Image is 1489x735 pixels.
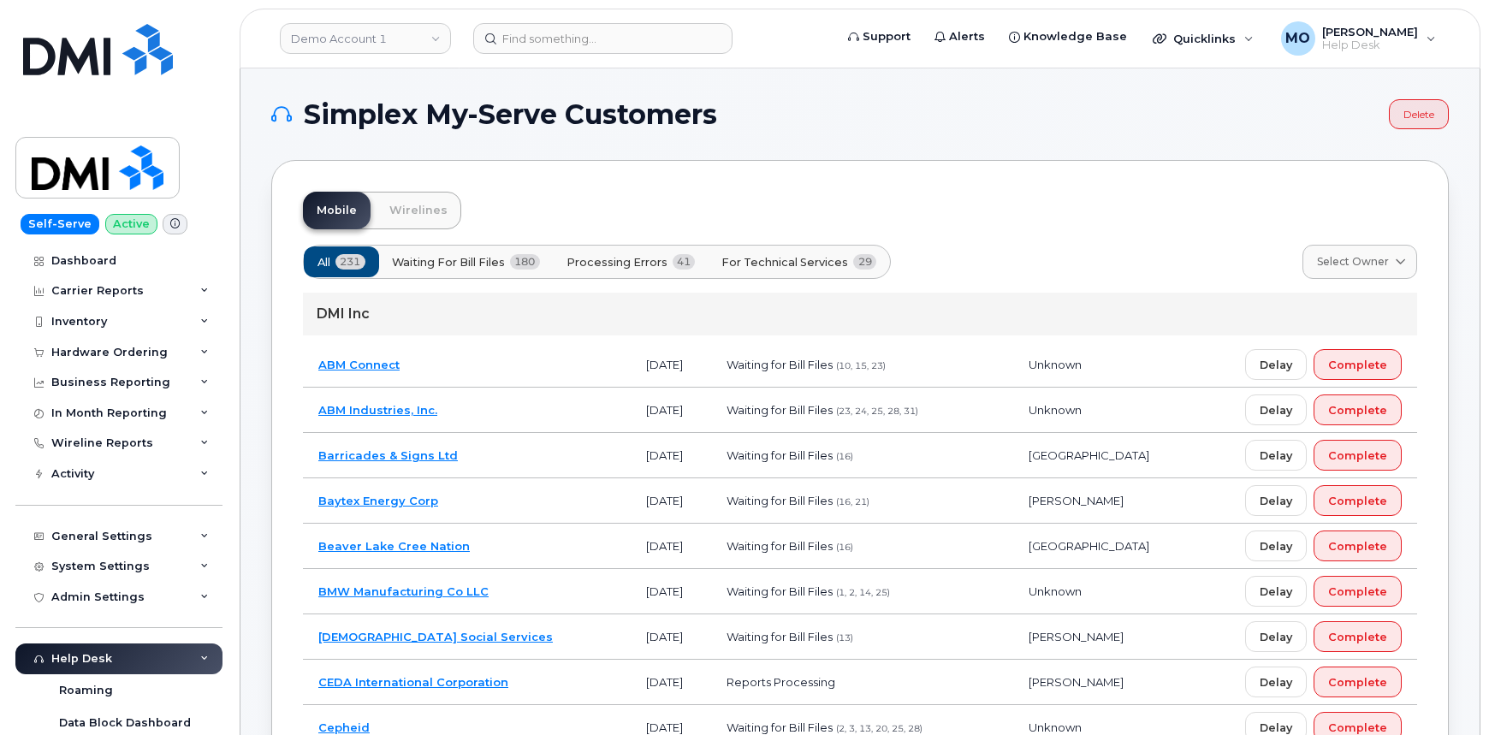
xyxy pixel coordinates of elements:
[510,254,540,270] span: 180
[1314,394,1402,425] button: Complete
[631,569,711,614] td: [DATE]
[318,584,489,598] a: BMW Manufacturing Co LLC
[727,720,833,734] span: Waiting for Bill Files
[1029,675,1124,689] span: [PERSON_NAME]
[1328,629,1387,645] span: Complete
[303,293,1417,335] div: DMI Inc
[1245,621,1307,652] button: Delay
[721,254,848,270] span: For Technical Services
[836,406,918,417] span: (23, 24, 25, 28, 31)
[1245,485,1307,516] button: Delay
[1314,576,1402,607] button: Complete
[1260,674,1292,691] span: Delay
[318,675,508,689] a: CEDA International Corporation
[392,254,505,270] span: Waiting for Bill Files
[1328,493,1387,509] span: Complete
[1029,358,1082,371] span: Unknown
[1029,584,1082,598] span: Unknown
[1328,674,1387,691] span: Complete
[727,539,833,553] span: Waiting for Bill Files
[727,630,833,643] span: Waiting for Bill Files
[1314,667,1402,697] button: Complete
[318,403,437,417] a: ABM Industries, Inc.
[631,388,711,433] td: [DATE]
[1029,494,1124,507] span: [PERSON_NAME]
[836,360,886,371] span: (10, 15, 23)
[1260,629,1292,645] span: Delay
[727,448,833,462] span: Waiting for Bill Files
[1029,630,1124,643] span: [PERSON_NAME]
[1314,621,1402,652] button: Complete
[1245,349,1307,380] button: Delay
[727,358,833,371] span: Waiting for Bill Files
[1260,538,1292,554] span: Delay
[1260,584,1292,600] span: Delay
[836,451,853,462] span: (16)
[727,584,833,598] span: Waiting for Bill Files
[631,478,711,524] td: [DATE]
[1245,576,1307,607] button: Delay
[567,254,667,270] span: Processing Errors
[836,496,869,507] span: (16, 21)
[1260,448,1292,464] span: Delay
[1317,254,1389,270] span: Select Owner
[836,542,853,553] span: (16)
[631,342,711,388] td: [DATE]
[631,614,711,660] td: [DATE]
[1245,667,1307,697] button: Delay
[1029,403,1082,417] span: Unknown
[1029,539,1149,553] span: [GEOGRAPHIC_DATA]
[1029,448,1149,462] span: [GEOGRAPHIC_DATA]
[673,254,696,270] span: 41
[727,494,833,507] span: Waiting for Bill Files
[836,587,890,598] span: (1, 2, 14, 25)
[1389,99,1449,129] a: Delete
[318,720,370,734] a: Cepheid
[1328,584,1387,600] span: Complete
[1314,440,1402,471] button: Complete
[318,630,553,643] a: [DEMOGRAPHIC_DATA] Social Services
[303,192,371,229] a: Mobile
[1245,394,1307,425] button: Delay
[1328,538,1387,554] span: Complete
[1245,531,1307,561] button: Delay
[836,632,853,643] span: (13)
[853,254,876,270] span: 29
[727,675,835,689] span: Reports Processing
[318,358,400,371] a: ABM Connect
[1328,448,1387,464] span: Complete
[631,524,711,569] td: [DATE]
[836,723,922,734] span: (2, 3, 13, 20, 25, 28)
[631,433,711,478] td: [DATE]
[1314,349,1402,380] button: Complete
[1328,357,1387,373] span: Complete
[304,102,717,127] span: Simplex My-Serve Customers
[631,660,711,705] td: [DATE]
[1314,485,1402,516] button: Complete
[1260,493,1292,509] span: Delay
[1302,245,1417,279] a: Select Owner
[1314,531,1402,561] button: Complete
[1260,357,1292,373] span: Delay
[318,448,458,462] a: Barricades & Signs Ltd
[727,403,833,417] span: Waiting for Bill Files
[1245,440,1307,471] button: Delay
[318,494,438,507] a: Baytex Energy Corp
[1029,720,1082,734] span: Unknown
[376,192,461,229] a: Wirelines
[1328,402,1387,418] span: Complete
[1260,402,1292,418] span: Delay
[318,539,470,553] a: Beaver Lake Cree Nation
